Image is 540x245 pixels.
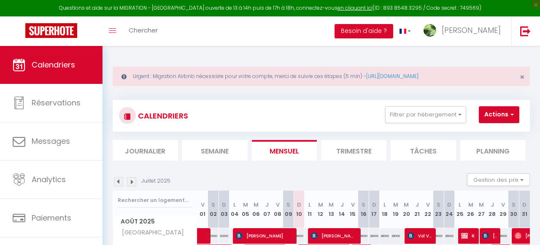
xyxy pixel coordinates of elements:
[337,4,373,11] a: en cliquant ici
[408,228,432,244] span: Vol VT213 de [GEOGRAPHIC_DATA] à [GEOGRAPHIC_DATA] Arrivée prévue à 13h30 à l’[GEOGRAPHIC_DATA]
[433,228,444,244] div: 26000
[326,191,337,228] th: 13
[308,201,311,209] abbr: L
[372,201,376,209] abbr: D
[32,174,66,185] span: Analytics
[240,191,251,228] th: 05
[265,201,269,209] abbr: J
[337,191,347,228] th: 14
[362,201,365,209] abbr: S
[211,201,215,209] abbr: S
[505,210,540,245] iframe: LiveChat chat widget
[283,191,294,228] th: 09
[424,24,436,37] img: ...
[32,59,75,70] span: Calendriers
[380,191,390,228] th: 18
[416,201,419,209] abbr: J
[32,136,70,146] span: Messages
[401,191,412,228] th: 20
[236,228,292,244] span: [PERSON_NAME]
[520,73,524,81] button: Close
[385,106,466,123] button: Filtrer par hébergement
[315,191,326,228] th: 12
[522,201,526,209] abbr: D
[426,201,430,209] abbr: V
[113,215,197,228] span: Août 2025
[442,25,501,35] span: [PERSON_NAME]
[459,201,461,209] abbr: L
[197,191,208,228] th: 01
[201,201,205,209] abbr: V
[311,228,356,244] span: [PERSON_NAME]
[113,67,530,86] div: Urgent : Migration Airbnb nécessaire pour votre compte, merci de suivre ces étapes (5 min) -
[276,201,280,209] abbr: V
[393,201,398,209] abbr: M
[113,140,178,161] li: Journalier
[491,201,494,209] abbr: J
[422,191,433,228] th: 22
[383,201,386,209] abbr: L
[262,191,272,228] th: 07
[482,228,496,244] span: [PERSON_NAME]
[417,16,511,46] a: ... [PERSON_NAME]
[455,191,465,228] th: 25
[468,201,473,209] abbr: M
[391,140,456,161] li: Tâches
[118,193,192,208] input: Rechercher un logement...
[305,191,315,228] th: 11
[129,26,158,35] span: Chercher
[254,201,259,209] abbr: M
[366,73,418,80] a: [URL][DOMAIN_NAME]
[476,191,486,228] th: 27
[229,191,240,228] th: 04
[461,228,475,244] span: Réservée [PERSON_NAME]
[369,191,379,228] th: 17
[497,228,508,244] div: 26000
[294,228,304,244] div: 26000
[519,191,530,228] th: 31
[329,201,334,209] abbr: M
[437,201,440,209] abbr: S
[233,201,236,209] abbr: L
[219,228,229,244] div: 30000
[380,228,390,244] div: 26000
[208,191,219,228] th: 02
[520,26,531,36] img: logout
[497,191,508,228] th: 29
[358,228,369,244] div: 26000
[141,177,170,185] p: Juillet 2025
[390,228,401,244] div: 26000
[297,201,301,209] abbr: D
[182,140,248,161] li: Semaine
[369,228,379,244] div: 26000
[444,191,454,228] th: 24
[321,140,386,161] li: Trimestre
[114,228,186,237] span: [GEOGRAPHIC_DATA]
[412,191,422,228] th: 21
[501,201,505,209] abbr: V
[136,106,188,125] h3: CALENDRIERS
[25,23,77,38] img: Super Booking
[122,16,164,46] a: Chercher
[251,191,262,228] th: 06
[465,191,476,228] th: 26
[318,201,323,209] abbr: M
[479,106,519,123] button: Actions
[508,191,519,228] th: 30
[479,201,484,209] abbr: M
[252,140,317,161] li: Mensuel
[460,140,526,161] li: Planning
[467,173,530,186] button: Gestion des prix
[512,201,516,209] abbr: S
[404,201,409,209] abbr: M
[335,24,393,38] button: Besoin d'aide ?
[222,201,226,209] abbr: D
[32,213,71,223] span: Paiements
[520,72,524,82] span: ×
[219,191,229,228] th: 03
[347,191,358,228] th: 15
[340,201,344,209] abbr: J
[487,191,497,228] th: 28
[390,191,401,228] th: 19
[32,97,81,108] span: Réservations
